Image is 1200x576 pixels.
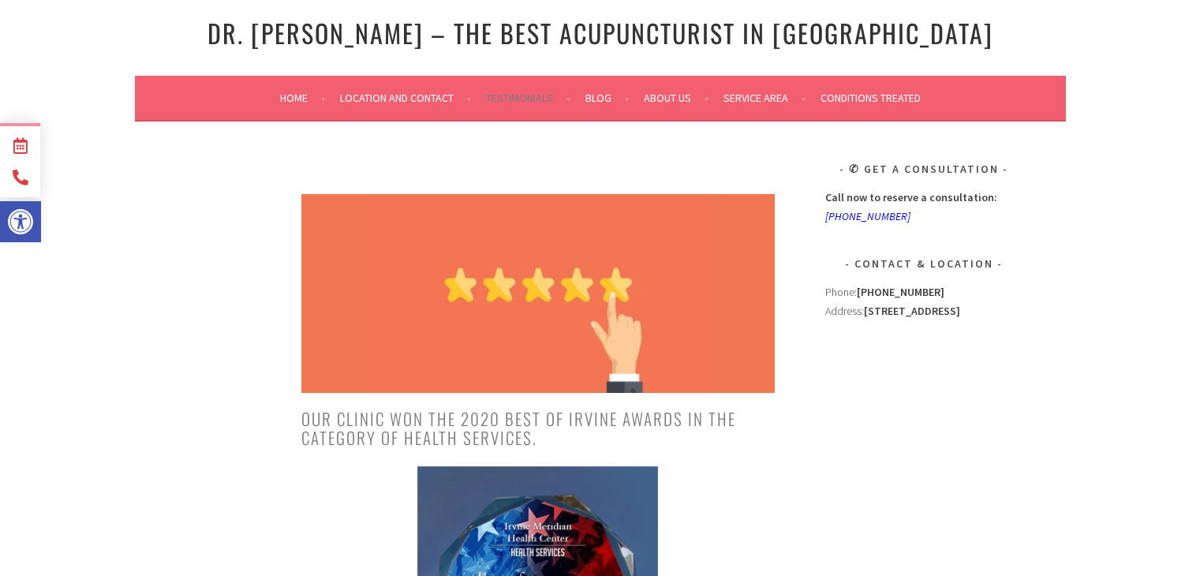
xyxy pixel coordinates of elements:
a: Testimonials [486,88,570,107]
h2: Our clinic won the 2020 Best of Irvine Awards in the category of Health Services. [301,410,775,447]
a: Home [280,88,325,107]
a: Service Area [723,88,806,107]
strong: [PHONE_NUMBER] [857,285,944,299]
strong: [STREET_ADDRESS] [864,304,960,318]
img: product-reviews [301,194,775,393]
a: Conditions Treated [821,88,921,107]
div: Address: [825,282,1022,518]
h3: Contact & Location [825,254,1022,273]
h3: ✆ Get A Consultation [825,159,1022,178]
a: About Us [644,88,708,107]
strong: Call now to reserve a consultation: [825,190,997,204]
a: Location and Contact [340,88,471,107]
div: Phone: [825,282,1022,301]
a: [PHONE_NUMBER] [825,209,910,223]
a: Blog [585,88,629,107]
a: Dr. [PERSON_NAME] – The Best Acupuncturist In [GEOGRAPHIC_DATA] [207,14,993,51]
